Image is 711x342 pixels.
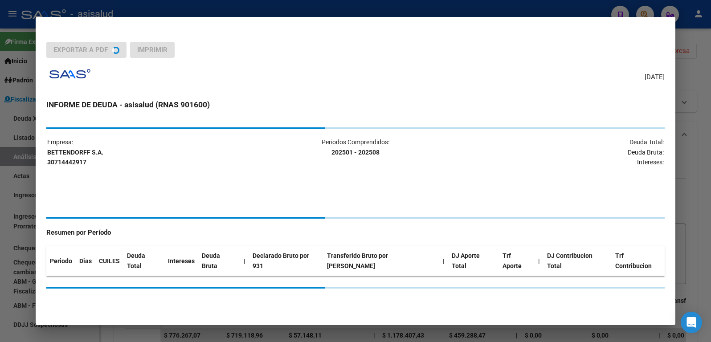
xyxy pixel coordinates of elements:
[46,246,76,276] th: Periodo
[499,246,535,276] th: Trf Aporte
[46,42,127,58] button: Exportar a PDF
[164,246,198,276] th: Intereses
[249,246,324,276] th: Declarado Bruto por 931
[681,312,702,333] div: Open Intercom Messenger
[198,246,240,276] th: Deuda Bruta
[95,246,123,276] th: CUILES
[76,246,95,276] th: Dias
[459,137,664,167] p: Deuda Total: Deuda Bruta: Intereses:
[46,99,665,110] h3: INFORME DE DEUDA - asisalud (RNAS 901600)
[46,228,665,238] h4: Resumen por Período
[331,149,380,156] strong: 202501 - 202508
[323,246,439,276] th: Transferido Bruto por [PERSON_NAME]
[448,246,499,276] th: DJ Aporte Total
[439,246,448,276] th: |
[253,137,458,158] p: Periodos Comprendidos:
[47,137,252,167] p: Empresa:
[130,42,175,58] button: Imprimir
[47,149,103,166] strong: BETTENDORFF S.A. 30714442917
[240,246,249,276] th: |
[123,246,164,276] th: Deuda Total
[137,46,168,54] span: Imprimir
[612,246,665,276] th: Trf Contribucion
[543,246,611,276] th: DJ Contribucion Total
[645,72,665,82] span: [DATE]
[535,246,543,276] th: |
[53,46,108,54] span: Exportar a PDF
